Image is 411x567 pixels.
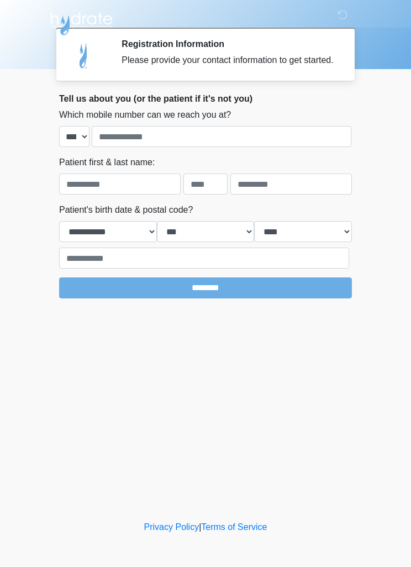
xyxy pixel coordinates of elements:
div: Please provide your contact information to get started. [122,54,335,67]
a: Terms of Service [201,522,267,532]
h2: Tell us about you (or the patient if it's not you) [59,93,352,104]
a: | [199,522,201,532]
label: Which mobile number can we reach you at? [59,108,231,122]
label: Patient's birth date & postal code? [59,203,193,217]
label: Patient first & last name: [59,156,155,169]
a: Privacy Policy [144,522,199,532]
img: Agent Avatar [67,39,101,72]
img: Hydrate IV Bar - Scottsdale Logo [48,8,114,36]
